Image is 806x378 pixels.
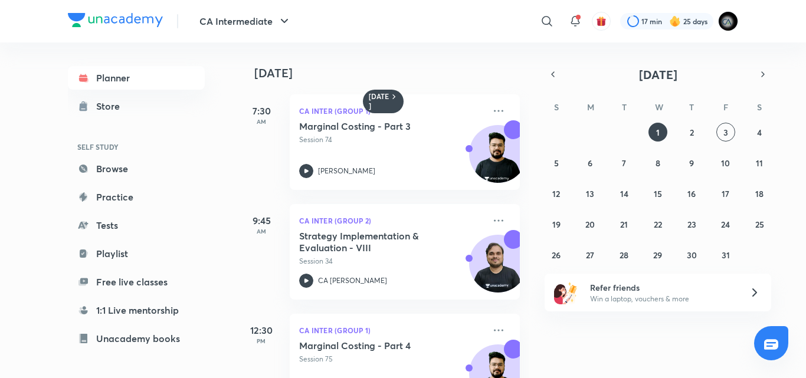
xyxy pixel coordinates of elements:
abbr: Thursday [689,101,694,113]
abbr: October 24, 2025 [721,219,730,230]
abbr: October 16, 2025 [687,188,696,199]
button: October 20, 2025 [581,215,599,234]
button: October 26, 2025 [547,245,566,264]
button: October 13, 2025 [581,184,599,203]
button: October 3, 2025 [716,123,735,142]
h5: 12:30 [238,323,285,337]
abbr: October 30, 2025 [687,249,697,261]
abbr: October 25, 2025 [755,219,764,230]
button: October 8, 2025 [648,153,667,172]
abbr: October 9, 2025 [689,157,694,169]
span: [DATE] [639,67,677,83]
abbr: Friday [723,101,728,113]
button: October 29, 2025 [648,245,667,264]
h5: 9:45 [238,213,285,228]
abbr: October 18, 2025 [755,188,764,199]
p: AM [238,228,285,235]
abbr: October 12, 2025 [552,188,560,199]
p: [PERSON_NAME] [318,166,375,176]
a: Playlist [68,242,205,265]
button: October 30, 2025 [682,245,701,264]
p: Session 75 [299,354,484,364]
abbr: October 4, 2025 [757,127,762,138]
a: Free live classes [68,270,205,294]
abbr: October 19, 2025 [552,219,561,230]
abbr: October 14, 2025 [620,188,628,199]
abbr: Tuesday [622,101,627,113]
button: October 24, 2025 [716,215,735,234]
button: October 31, 2025 [716,245,735,264]
a: Practice [68,185,205,209]
abbr: October 28, 2025 [620,249,628,261]
h6: [DATE] [369,92,389,111]
abbr: October 15, 2025 [654,188,662,199]
p: Session 74 [299,134,484,145]
h5: Strategy Implementation & Evaluation - VIII [299,230,446,254]
p: CA [PERSON_NAME] [318,275,387,286]
img: Avatar [470,132,526,188]
button: October 9, 2025 [682,153,701,172]
a: Unacademy books [68,327,205,350]
abbr: October 8, 2025 [656,157,660,169]
h6: Refer friends [590,281,735,294]
img: Avatar [470,241,526,298]
abbr: October 6, 2025 [588,157,592,169]
abbr: October 11, 2025 [756,157,763,169]
abbr: Sunday [554,101,559,113]
img: avatar [596,16,607,27]
p: CA Inter (Group 1) [299,104,484,118]
abbr: Wednesday [655,101,663,113]
a: Tests [68,213,205,237]
img: streak [669,15,681,27]
button: October 16, 2025 [682,184,701,203]
abbr: October 21, 2025 [620,219,628,230]
button: October 22, 2025 [648,215,667,234]
button: October 14, 2025 [615,184,634,203]
abbr: October 10, 2025 [721,157,730,169]
h5: Marginal Costing - Part 4 [299,340,446,351]
abbr: October 26, 2025 [552,249,561,261]
button: October 21, 2025 [615,215,634,234]
button: avatar [592,12,611,31]
abbr: October 2, 2025 [690,127,694,138]
p: Session 34 [299,256,484,267]
abbr: October 3, 2025 [723,127,728,138]
button: October 27, 2025 [581,245,599,264]
a: Planner [68,66,205,90]
button: October 11, 2025 [750,153,769,172]
div: Store [96,99,127,113]
button: CA Intermediate [192,9,299,33]
abbr: October 1, 2025 [656,127,660,138]
abbr: October 5, 2025 [554,157,559,169]
p: PM [238,337,285,344]
button: October 23, 2025 [682,215,701,234]
abbr: October 13, 2025 [586,188,594,199]
p: CA Inter (Group 1) [299,323,484,337]
button: October 1, 2025 [648,123,667,142]
p: CA Inter (Group 2) [299,213,484,228]
abbr: October 20, 2025 [585,219,595,230]
button: October 4, 2025 [750,123,769,142]
abbr: October 22, 2025 [654,219,662,230]
h5: Marginal Costing - Part 3 [299,120,446,132]
a: Company Logo [68,13,163,30]
abbr: October 31, 2025 [722,249,730,261]
button: October 10, 2025 [716,153,735,172]
button: October 12, 2025 [547,184,566,203]
button: October 2, 2025 [682,123,701,142]
button: October 25, 2025 [750,215,769,234]
button: October 5, 2025 [547,153,566,172]
abbr: October 7, 2025 [622,157,626,169]
button: October 15, 2025 [648,184,667,203]
abbr: October 23, 2025 [687,219,696,230]
a: Browse [68,157,205,180]
button: October 17, 2025 [716,184,735,203]
img: Company Logo [68,13,163,27]
a: Store [68,94,205,118]
abbr: October 27, 2025 [586,249,594,261]
p: AM [238,118,285,125]
button: [DATE] [561,66,755,83]
h4: [DATE] [254,66,532,80]
button: October 28, 2025 [615,245,634,264]
button: October 19, 2025 [547,215,566,234]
